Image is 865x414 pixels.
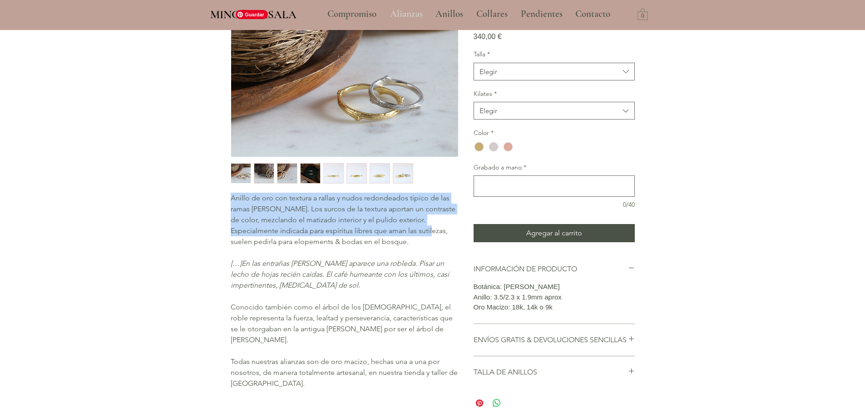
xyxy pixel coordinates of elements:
[474,398,485,409] a: Pin en Pinterest
[303,3,635,25] nav: Sitio
[470,3,514,25] a: Collares
[472,3,512,25] p: Collares
[300,163,321,184] div: 4 / 8
[568,3,618,25] a: Contacto
[370,164,390,183] img: Miniatura: Alianza de boda artesanal en oro
[254,164,274,183] img: Miniatura: Alianza de boda artesanal en oro
[474,200,635,209] div: 0/40
[346,163,367,184] div: 6 / 8
[210,6,297,21] a: MINCONI&SALA
[231,163,251,184] div: 1 / 8
[231,194,455,246] span: Anillo de oro con textura a rallas y nudos redondeados típico de las ramas [PERSON_NAME]. Los sur...
[240,10,248,19] img: Minconi Sala
[254,163,274,184] button: Miniatura: Alianza de boda artesanal en oro
[383,3,429,25] a: Alianzas
[393,163,413,184] button: Miniatura: Alianza de boda artesanal en oro
[479,106,497,115] div: Elegir
[474,302,635,313] p: Oro Macizo: 18k, 14k o 9k
[514,3,568,25] a: Pendientes
[231,259,242,268] span: […]
[474,292,635,303] p: Anillo: 3.5/2.3 x 1.9mm aprox
[301,164,320,183] img: Miniatura: Alianza de boda artesanal en oro
[231,5,458,157] img: Alianza de boda artesanal en oro
[347,164,366,183] img: Miniatura: Alianza de boda artesanal en oro
[479,67,497,76] div: Elegir
[474,90,635,99] label: Kilates
[393,163,413,184] div: 8 / 8
[474,180,634,193] textarea: Grabado a mano
[474,33,502,40] span: 340,00 €
[277,164,297,183] img: Miniatura: Alianza de boda artesanal en oro
[526,228,582,239] span: Agregar al carrito
[210,8,297,21] span: MINCONI&SALA
[474,264,635,274] button: INFORMACIÓN DE PRODUCTO
[231,357,458,388] span: Todas nuestras alianzas son de oro macizo, hechas una a una por nosotros, de manera totalmente ar...
[277,163,297,184] button: Miniatura: Alianza de boda artesanal en oro
[474,102,635,120] button: Kilates
[474,282,635,292] p: Botánica: [PERSON_NAME]
[429,3,470,25] a: Anillos
[300,163,321,184] button: Miniatura: Alianza de boda artesanal en oro
[321,3,383,25] a: Compromiso
[323,3,381,25] p: Compromiso
[638,8,648,20] a: Carrito con 0 ítems
[571,3,615,25] p: Contacto
[323,163,344,184] div: 5 / 8
[386,3,427,25] p: Alianzas
[474,63,635,80] button: Talla
[231,5,459,157] button: Alianza de boda artesanal en oroAgrandar
[323,163,344,184] button: Miniatura: Alianza de boda artesanal en oro
[474,367,628,377] h2: TALLA DE ANILLOS
[431,3,468,25] p: Anillos
[474,224,635,242] button: Agregar al carrito
[474,335,635,345] button: ENVÍOS GRATIS & DEVOLUCIONES SENCILLAS
[231,163,251,184] button: Miniatura: Alianza de boda artesanal en oro
[641,13,644,20] text: 0
[370,163,390,184] button: Miniatura: Alianza de boda artesanal en oro
[231,303,453,344] span: Conocido también como el árbol de los [DEMOGRAPHIC_DATA], el roble representa la fuerza, lealtad ...
[231,164,251,183] img: Miniatura: Alianza de boda artesanal en oro
[474,129,494,138] legend: Color
[231,259,449,289] span: En las entrañas [PERSON_NAME] aparece una robleda. Pisar un lecho de hojas recién caídas. El café...
[474,335,628,345] h2: ENVÍOS GRATIS & DEVOLUCIONES SENCILLAS
[516,3,567,25] p: Pendientes
[254,163,274,184] div: 2 / 8
[474,163,635,172] label: Grabado a mano
[277,163,297,184] div: 3 / 8
[236,10,268,19] span: Guardar
[474,264,628,274] h2: INFORMACIÓN DE PRODUCTO
[370,163,390,184] div: 7 / 8
[393,164,413,183] img: Miniatura: Alianza de boda artesanal en oro
[491,398,502,409] a: Compartir en WhatsApp
[474,367,635,377] button: TALLA DE ANILLOS
[474,50,635,59] label: Talla
[324,164,343,183] img: Miniatura: Alianza de boda artesanal en oro
[346,163,367,184] button: Miniatura: Alianza de boda artesanal en oro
